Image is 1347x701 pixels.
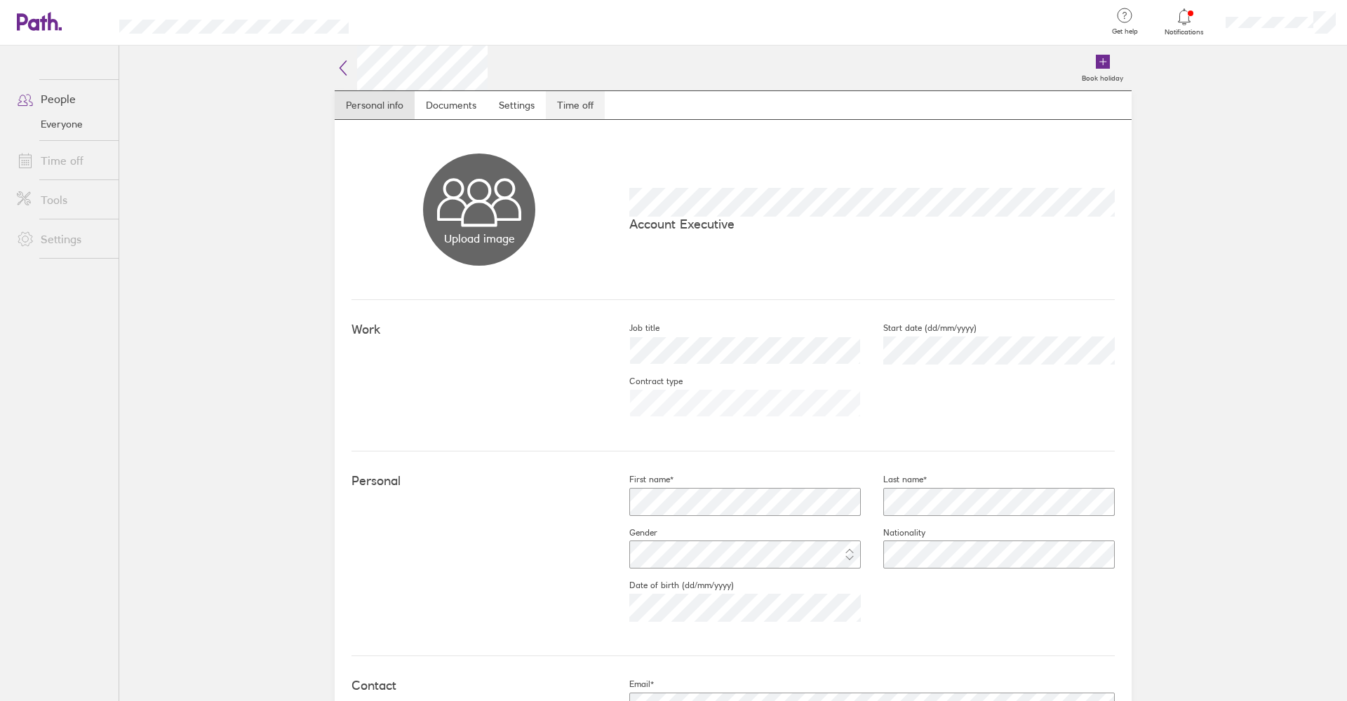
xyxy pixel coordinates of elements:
[607,376,683,387] label: Contract type
[607,580,734,591] label: Date of birth (dd/mm/yyyy)
[861,474,927,485] label: Last name*
[6,225,119,253] a: Settings
[861,322,977,334] label: Start date (dd/mm/yyyy)
[6,147,119,175] a: Time off
[861,527,925,538] label: Nationality
[351,322,607,337] h4: Work
[488,91,546,119] a: Settings
[1162,7,1207,36] a: Notifications
[415,91,488,119] a: Documents
[1162,28,1207,36] span: Notifications
[351,679,607,693] h4: Contact
[629,217,1115,231] p: Account Executive
[607,679,654,690] label: Email*
[1073,46,1132,90] a: Book holiday
[335,91,415,119] a: Personal info
[6,85,119,113] a: People
[546,91,605,119] a: Time off
[607,527,657,538] label: Gender
[6,113,119,135] a: Everyone
[1102,27,1148,36] span: Get help
[6,186,119,214] a: Tools
[607,474,673,485] label: First name*
[1073,70,1132,83] label: Book holiday
[607,322,659,334] label: Job title
[351,474,607,489] h4: Personal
